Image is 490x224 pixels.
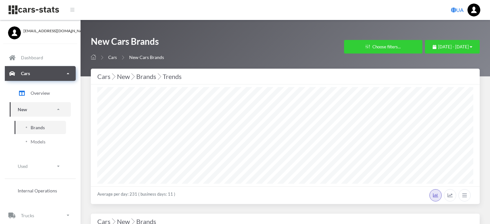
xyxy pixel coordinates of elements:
button: Choose filters... [344,40,422,54]
p: Trucks [21,211,34,219]
div: Average per day: 231 ( business days: 11 ) [91,186,480,204]
span: [DATE] - [DATE] [438,44,469,49]
a: Internal Operations [10,184,71,197]
p: Used [18,162,28,170]
a: Overview [10,85,71,101]
a: Trucks [5,208,76,223]
a: UA [448,4,466,16]
p: New [18,105,27,113]
button: [DATE] - [DATE] [425,40,480,54]
a: Models [14,135,66,148]
div: Cars New Brands Trends [97,71,473,82]
p: Dashboard [21,54,43,62]
a: Dashboard [5,50,76,65]
a: [EMAIL_ADDRESS][DOMAIN_NAME] [8,26,72,34]
span: Brands [31,124,45,131]
img: navbar brand [8,5,60,15]
span: New Cars Brands [129,54,164,60]
a: Cars [108,55,117,60]
span: Models [31,138,45,145]
a: Cars [5,66,76,81]
a: New [10,102,71,117]
p: Cars [21,69,30,77]
a: Used [10,159,71,173]
a: Brands [14,121,66,134]
span: Internal Operations [18,187,57,194]
span: Overview [31,90,50,96]
img: ... [467,4,480,16]
h1: New Cars Brands [91,35,164,51]
span: [EMAIL_ADDRESS][DOMAIN_NAME] [24,28,72,34]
